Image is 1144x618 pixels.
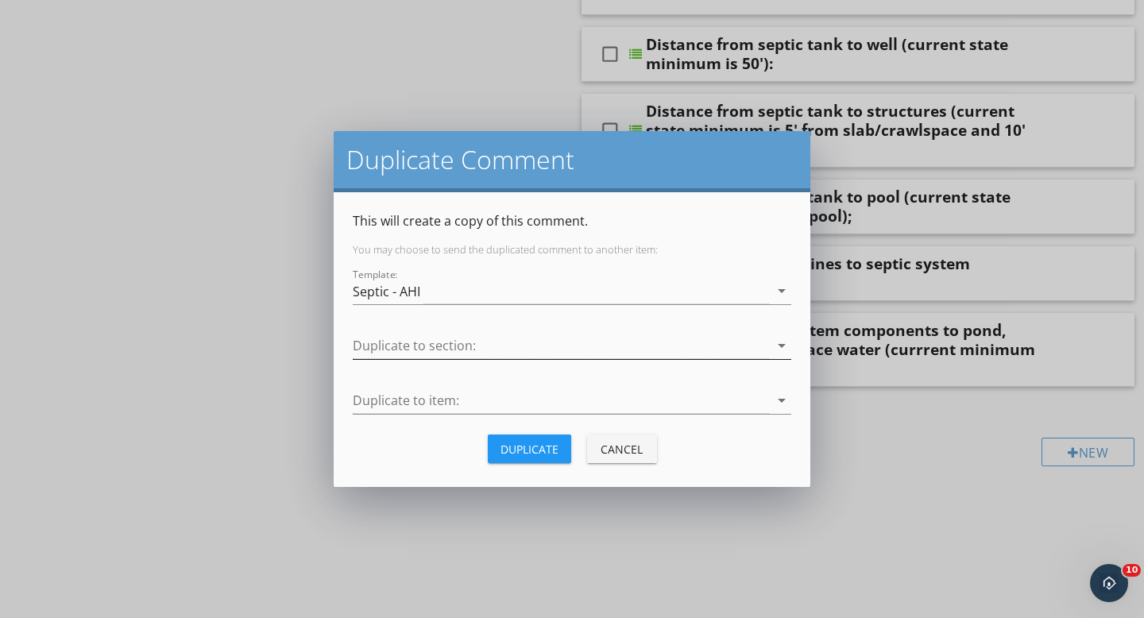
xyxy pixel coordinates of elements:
div: Duplicate [500,441,558,458]
p: You may choose to send the duplicated comment to another item: [353,243,791,256]
button: Duplicate [488,435,571,463]
i: arrow_drop_down [772,391,791,410]
p: This will create a copy of this comment. [353,211,791,230]
h2: Duplicate Comment [346,144,798,176]
div: Cancel [600,441,644,458]
i: arrow_drop_down [772,281,791,300]
div: Septic - AHI [353,284,420,299]
i: arrow_drop_down [772,336,791,355]
button: Cancel [587,435,657,463]
iframe: Intercom live chat [1090,564,1128,602]
span: 10 [1123,564,1141,577]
